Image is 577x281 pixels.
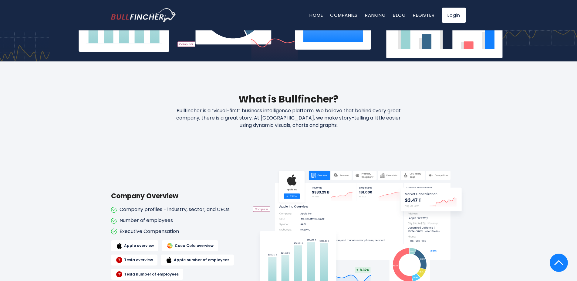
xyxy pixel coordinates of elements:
[111,240,158,251] a: Apple overview
[111,8,176,22] a: Go to homepage
[393,12,406,18] a: Blog
[161,255,234,265] a: Apple number of employees
[111,92,466,106] h2: What is Bullfincher?
[111,269,183,280] a: Tesla number of employees
[111,206,241,213] li: Company profiles - industry, sector, and CEOs
[111,191,241,201] h3: Company Overview
[413,12,434,18] a: Register
[111,8,176,22] img: bullfincher logo
[365,12,386,18] a: Ranking
[162,240,218,251] a: Coca Cola overview
[111,217,241,224] li: Number of employees
[309,12,323,18] a: Home
[111,255,157,265] a: Tesla overview
[159,107,418,129] p: Bullfincher is a “visual-first” business intelligence platform. We believe that behind every grea...
[442,8,466,23] a: Login
[330,12,358,18] a: Companies
[111,228,241,235] li: Executive Compensation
